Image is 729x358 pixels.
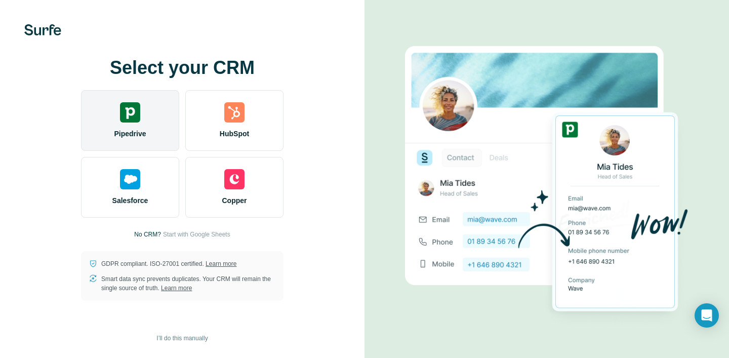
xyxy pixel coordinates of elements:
p: Smart data sync prevents duplicates. Your CRM will remain the single source of truth. [101,274,275,293]
img: hubspot's logo [224,102,245,123]
span: HubSpot [220,129,249,139]
span: Pipedrive [114,129,146,139]
h1: Select your CRM [81,58,283,78]
img: salesforce's logo [120,169,140,189]
div: Open Intercom Messenger [695,303,719,328]
img: copper's logo [224,169,245,189]
a: Learn more [206,260,236,267]
p: GDPR compliant. ISO-27001 certified. [101,259,236,268]
img: PIPEDRIVE image [405,29,688,330]
span: Copper [222,195,247,206]
span: Salesforce [112,195,148,206]
img: Surfe's logo [24,24,61,35]
button: Start with Google Sheets [163,230,230,239]
img: pipedrive's logo [120,102,140,123]
p: No CRM? [134,230,161,239]
a: Learn more [161,285,192,292]
span: I’ll do this manually [156,334,208,343]
button: I’ll do this manually [149,331,215,346]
